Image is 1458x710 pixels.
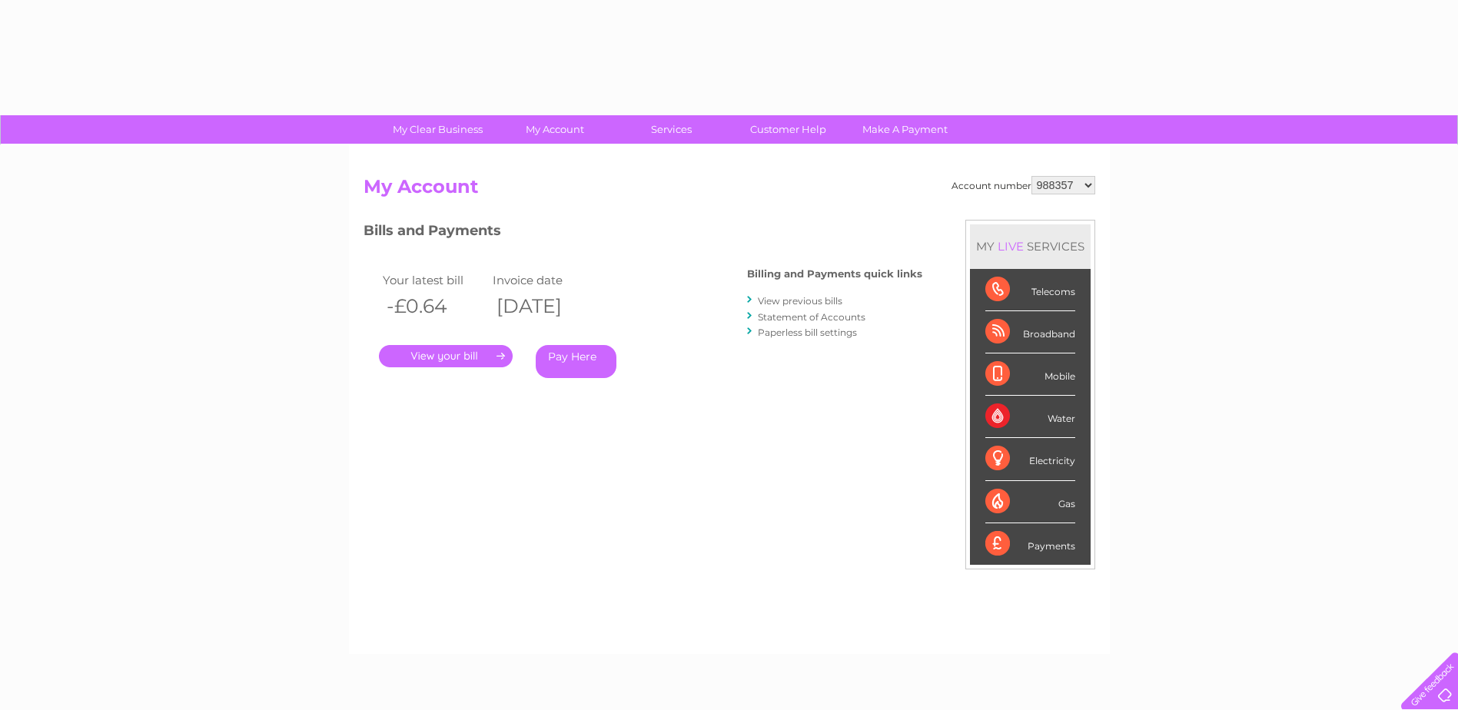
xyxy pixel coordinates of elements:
[379,270,490,290] td: Your latest bill
[364,176,1095,205] h2: My Account
[985,523,1075,565] div: Payments
[364,220,922,247] h3: Bills and Payments
[985,396,1075,438] div: Water
[985,438,1075,480] div: Electricity
[758,311,865,323] a: Statement of Accounts
[952,176,1095,194] div: Account number
[374,115,501,144] a: My Clear Business
[985,481,1075,523] div: Gas
[985,353,1075,396] div: Mobile
[747,268,922,280] h4: Billing and Payments quick links
[725,115,852,144] a: Customer Help
[970,224,1091,268] div: MY SERVICES
[379,345,513,367] a: .
[608,115,735,144] a: Services
[379,290,490,322] th: -£0.64
[536,345,616,378] a: Pay Here
[758,295,842,307] a: View previous bills
[489,270,599,290] td: Invoice date
[985,269,1075,311] div: Telecoms
[489,290,599,322] th: [DATE]
[491,115,618,144] a: My Account
[758,327,857,338] a: Paperless bill settings
[995,239,1027,254] div: LIVE
[985,311,1075,353] div: Broadband
[842,115,968,144] a: Make A Payment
